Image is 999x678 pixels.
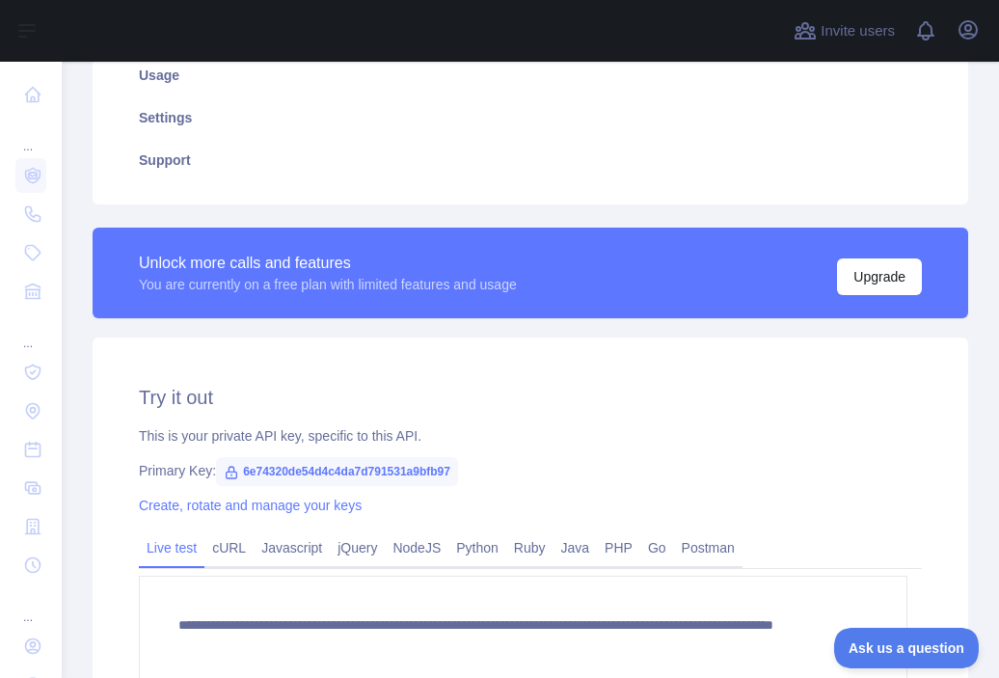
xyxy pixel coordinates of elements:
a: Support [116,139,945,181]
button: Upgrade [837,258,922,295]
div: This is your private API key, specific to this API. [139,426,922,446]
a: Javascript [254,532,330,563]
div: ... [15,116,46,154]
div: Unlock more calls and features [139,252,517,275]
div: Primary Key: [139,461,922,480]
span: Invite users [821,20,895,42]
a: PHP [597,532,640,563]
span: 6e74320de54d4c4da7d791531a9bfb97 [216,457,458,486]
div: ... [15,586,46,625]
iframe: Toggle Customer Support [834,628,980,668]
a: Create, rotate and manage your keys [139,498,362,513]
a: Settings [116,96,945,139]
a: Postman [674,532,742,563]
a: cURL [204,532,254,563]
a: jQuery [330,532,385,563]
div: You are currently on a free plan with limited features and usage [139,275,517,294]
a: Python [448,532,506,563]
a: Live test [139,532,204,563]
a: Usage [116,54,945,96]
a: Java [553,532,598,563]
a: Go [640,532,674,563]
a: Ruby [506,532,553,563]
button: Invite users [790,15,899,46]
div: ... [15,312,46,351]
a: NodeJS [385,532,448,563]
h2: Try it out [139,384,922,411]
